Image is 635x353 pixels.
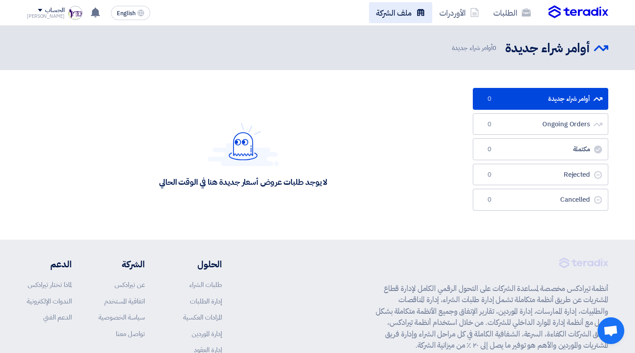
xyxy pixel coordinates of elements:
a: الدعم الفني [43,312,72,322]
span: English [117,10,135,17]
a: ملف الشركة [369,2,432,23]
span: أوامر شراء جديدة [452,43,498,53]
span: 0 [484,95,495,104]
img: Hello [208,123,279,166]
div: الحساب [45,7,64,14]
a: Rejected0 [473,164,608,186]
a: طلبات الشراء [189,280,222,290]
img: BYTETECH_Logo__1760553445199.png [68,6,82,20]
span: 0 [484,195,495,204]
a: اتفاقية المستخدم [104,296,145,306]
span: 0 [484,120,495,129]
div: [PERSON_NAME] [27,14,65,19]
li: الحلول [172,257,222,271]
a: الأوردرات [432,2,486,23]
a: إدارة الموردين [192,329,222,339]
li: الدعم [27,257,72,271]
img: Teradix logo [549,5,608,19]
a: Cancelled0 [473,189,608,211]
a: الطلبات [486,2,538,23]
span: 0 [492,43,496,53]
a: عن تيرادكس [115,280,145,290]
span: 0 [484,170,495,179]
h2: أوامر شراء جديدة [505,40,590,57]
a: أوامر شراء جديدة0 [473,88,608,110]
p: أنظمة تيرادكس مخصصة لمساعدة الشركات على التحول الرقمي الكامل لإدارة قطاع المشتريات عن طريق أنظمة ... [376,283,608,351]
a: مكتملة0 [473,138,608,160]
a: إدارة الطلبات [190,296,222,306]
a: لماذا تختار تيرادكس [28,280,72,290]
a: الندوات الإلكترونية [27,296,72,306]
li: الشركة [98,257,145,271]
div: Open chat [598,317,624,344]
a: المزادات العكسية [183,312,222,322]
a: Ongoing Orders0 [473,113,608,135]
span: 0 [484,145,495,154]
button: English [111,6,150,20]
a: تواصل معنا [116,329,145,339]
div: لا يوجد طلبات عروض أسعار جديدة هنا في الوقت الحالي [159,177,327,187]
a: سياسة الخصوصية [98,312,145,322]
